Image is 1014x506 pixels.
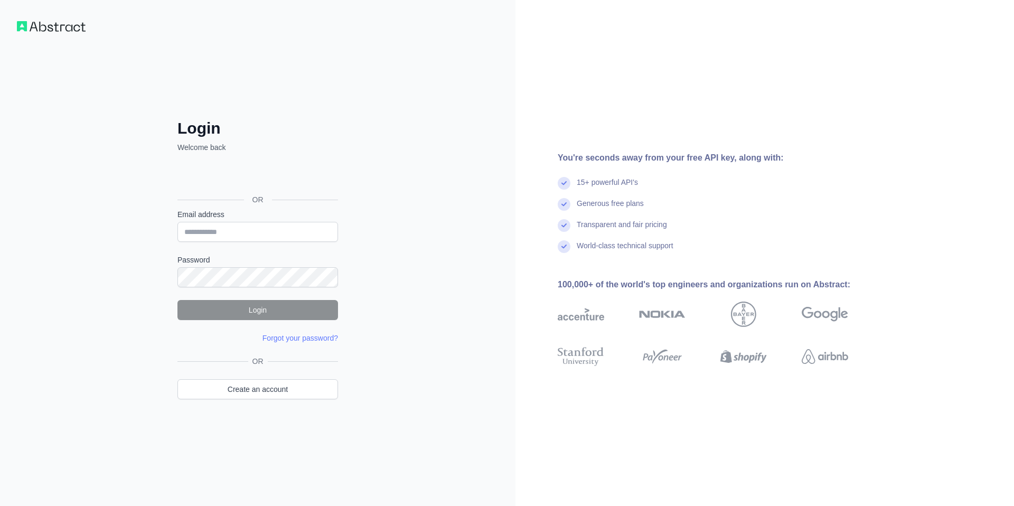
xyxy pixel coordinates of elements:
[577,219,667,240] div: Transparent and fair pricing
[558,177,570,190] img: check mark
[177,255,338,265] label: Password
[177,142,338,153] p: Welcome back
[177,379,338,399] a: Create an account
[802,345,848,368] img: airbnb
[639,345,686,368] img: payoneer
[172,164,341,188] iframe: Bouton "Se connecter avec Google"
[17,21,86,32] img: Workflow
[731,302,756,327] img: bayer
[639,302,686,327] img: nokia
[558,219,570,232] img: check mark
[558,302,604,327] img: accenture
[558,345,604,368] img: stanford university
[802,302,848,327] img: google
[558,198,570,211] img: check mark
[244,194,272,205] span: OR
[577,198,644,219] div: Generous free plans
[558,278,882,291] div: 100,000+ of the world's top engineers and organizations run on Abstract:
[577,177,638,198] div: 15+ powerful API's
[248,356,268,367] span: OR
[177,300,338,320] button: Login
[720,345,767,368] img: shopify
[177,209,338,220] label: Email address
[558,240,570,253] img: check mark
[262,334,338,342] a: Forgot your password?
[558,152,882,164] div: You're seconds away from your free API key, along with:
[577,240,673,261] div: World-class technical support
[177,119,338,138] h2: Login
